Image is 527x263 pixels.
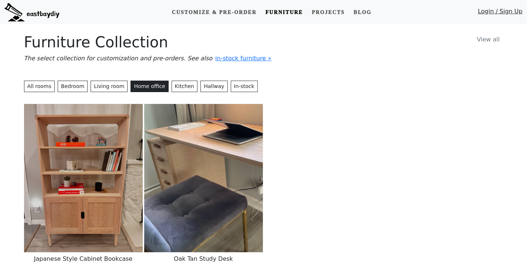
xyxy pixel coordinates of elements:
a: Blog [351,6,374,19]
button: Bedroom [58,81,88,92]
button: Living room [91,81,128,92]
a: View all [474,33,503,46]
a: in-stock furniture » [215,55,271,62]
button: All rooms [24,81,55,92]
img: eastbaydiy [4,3,60,21]
a: Login / Sign Up [478,7,523,19]
a: Japanese Style Cabinet Bookcase [24,174,143,181]
img: Oak Tan Study Desk [144,104,263,252]
i: The select collection for customization and pre-orders. See also [24,55,213,62]
a: Furniture [263,6,306,19]
a: Customize & Pre-order [169,6,260,19]
button: Kitchen [172,81,198,92]
a: In-stock [231,81,258,92]
h1: Furniture Collection [24,33,503,51]
img: Japanese Style Cabinet Bookcase [24,104,143,252]
button: Home office [131,81,168,92]
button: Hallway [200,81,227,92]
a: Oak Tan Study Desk [144,174,263,181]
a: Projects [309,6,348,19]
